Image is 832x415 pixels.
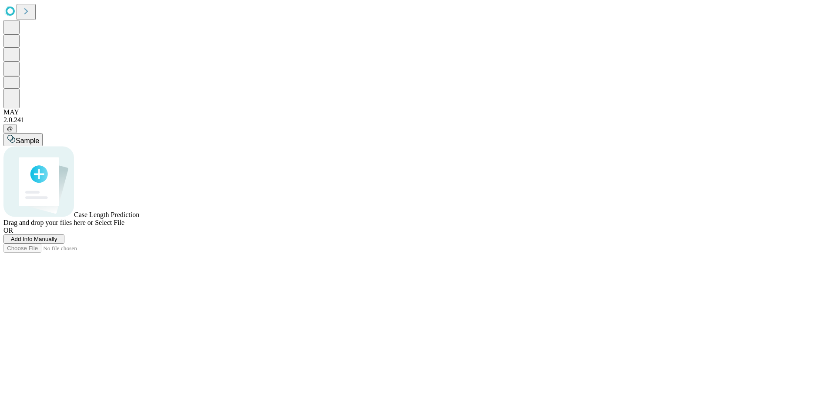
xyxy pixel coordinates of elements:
span: OR [3,227,13,234]
span: @ [7,125,13,132]
span: Case Length Prediction [74,211,139,218]
span: Add Info Manually [11,236,57,242]
span: Select File [95,219,124,226]
button: Sample [3,133,43,146]
span: Drag and drop your files here or [3,219,93,226]
button: @ [3,124,17,133]
div: 2.0.241 [3,116,829,124]
div: MAY [3,108,829,116]
span: Sample [16,137,39,144]
button: Add Info Manually [3,234,64,244]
